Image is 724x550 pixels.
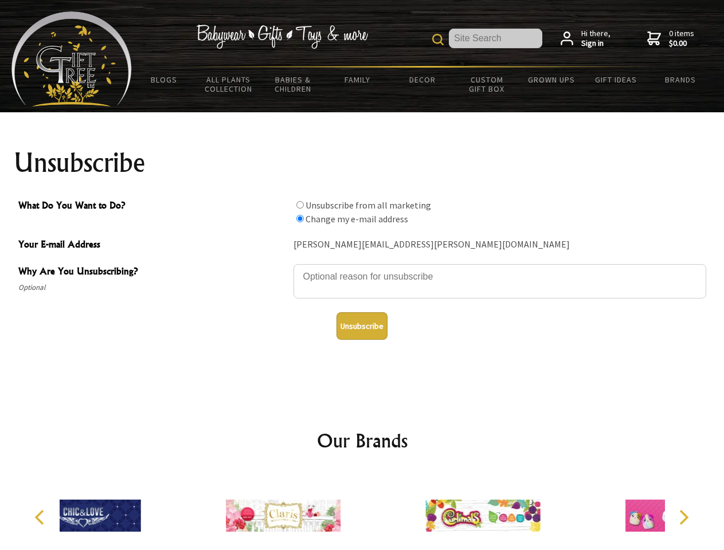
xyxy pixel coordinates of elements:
a: Decor [390,68,455,92]
button: Previous [29,505,54,530]
a: Hi there,Sign in [561,29,610,49]
a: Custom Gift Box [455,68,519,101]
input: What Do You Want to Do? [296,215,304,222]
label: Unsubscribe from all marketing [306,199,431,211]
h1: Unsubscribe [14,149,711,176]
a: Grown Ups [519,68,584,92]
a: Family [326,68,390,92]
span: 0 items [669,28,694,49]
a: Brands [648,68,713,92]
span: What Do You Want to Do? [18,198,288,215]
a: Babies & Children [261,68,326,101]
textarea: Why Are You Unsubscribing? [293,264,706,298]
input: Site Search [449,29,542,48]
span: Your E-mail Address [18,237,288,254]
button: Next [671,505,696,530]
label: Change my e-mail address [306,213,408,225]
a: All Plants Collection [197,68,261,101]
strong: $0.00 [669,38,694,49]
a: 0 items$0.00 [647,29,694,49]
strong: Sign in [581,38,610,49]
div: [PERSON_NAME][EMAIL_ADDRESS][PERSON_NAME][DOMAIN_NAME] [293,236,706,254]
span: Optional [18,281,288,294]
img: product search [432,34,444,45]
img: Babywear - Gifts - Toys & more [196,25,368,49]
h2: Our Brands [23,427,702,454]
span: Hi there, [581,29,610,49]
button: Unsubscribe [336,312,388,340]
input: What Do You Want to Do? [296,201,304,209]
a: Gift Ideas [584,68,648,92]
span: Why Are You Unsubscribing? [18,264,288,281]
a: BLOGS [132,68,197,92]
img: Babyware - Gifts - Toys and more... [11,11,132,107]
